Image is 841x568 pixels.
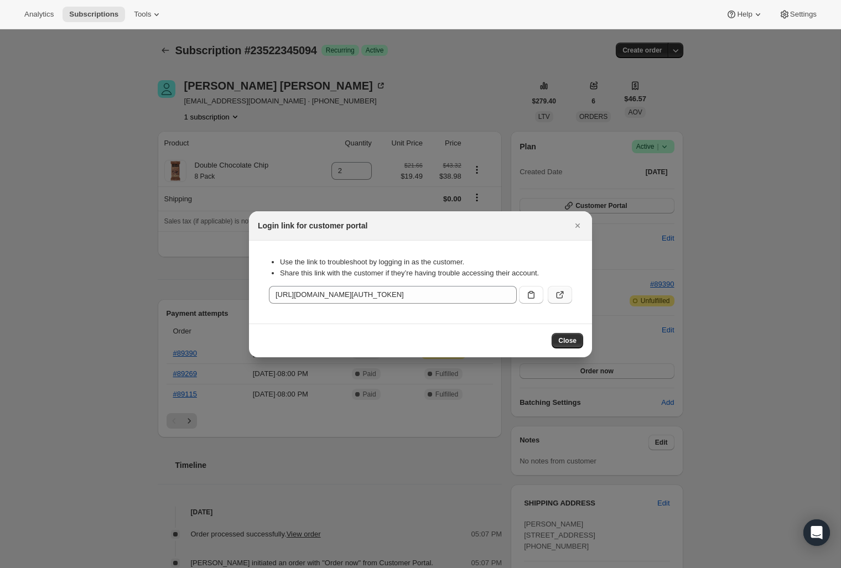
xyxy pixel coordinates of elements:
button: Settings [772,7,823,22]
span: Settings [790,10,817,19]
button: Close [552,333,583,348]
button: Help [719,7,770,22]
span: Tools [134,10,151,19]
span: Help [737,10,752,19]
span: Analytics [24,10,54,19]
button: Tools [127,7,169,22]
h2: Login link for customer portal [258,220,367,231]
button: Subscriptions [63,7,125,22]
button: Analytics [18,7,60,22]
span: Close [558,336,577,345]
li: Share this link with the customer if they’re having trouble accessing their account. [280,268,572,279]
div: Open Intercom Messenger [803,519,830,546]
button: Close [570,218,585,233]
span: Subscriptions [69,10,118,19]
li: Use the link to troubleshoot by logging in as the customer. [280,257,572,268]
